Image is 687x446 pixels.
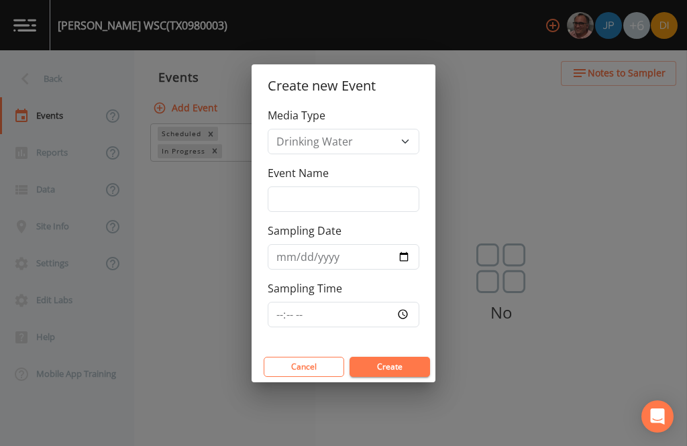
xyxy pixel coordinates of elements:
label: Sampling Time [268,280,342,296]
h2: Create new Event [252,64,435,107]
label: Event Name [268,165,329,181]
button: Cancel [264,357,344,377]
label: Media Type [268,107,325,123]
button: Create [350,357,430,377]
label: Sampling Date [268,223,341,239]
div: Open Intercom Messenger [641,400,674,433]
